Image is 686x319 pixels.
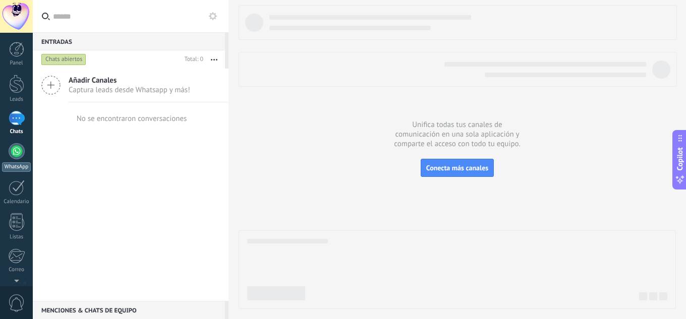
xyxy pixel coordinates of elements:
span: Conecta más canales [426,163,488,172]
div: Correo [2,267,31,273]
div: Menciones & Chats de equipo [33,301,225,319]
div: Calendario [2,199,31,205]
div: Entradas [33,32,225,50]
div: Chats [2,129,31,135]
span: Añadir Canales [69,76,190,85]
div: Leads [2,96,31,103]
div: Listas [2,234,31,240]
div: Chats abiertos [41,53,86,66]
div: Total: 0 [181,54,203,65]
div: WhatsApp [2,162,31,172]
div: Panel [2,60,31,67]
span: Copilot [675,147,685,170]
div: No se encontraron conversaciones [77,114,187,123]
span: Captura leads desde Whatsapp y más! [69,85,190,95]
button: Conecta más canales [421,159,494,177]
